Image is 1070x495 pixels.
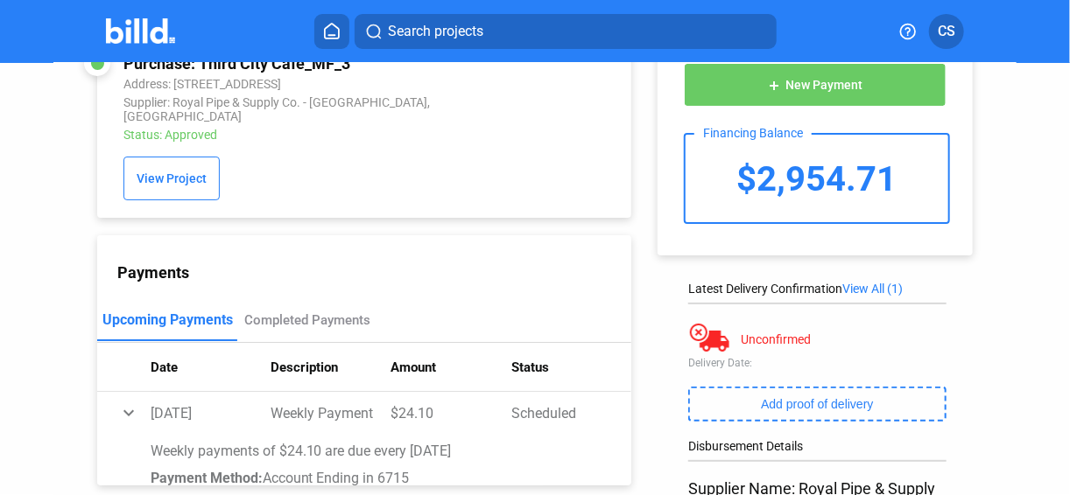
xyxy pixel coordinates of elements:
[688,357,947,369] div: Delivery Date:
[123,95,509,123] div: Supplier: Royal Pipe & Supply Co. - [GEOGRAPHIC_DATA], [GEOGRAPHIC_DATA]
[151,443,610,459] div: Weekly payments of $24.10 are due every [DATE]
[244,312,370,328] div: Completed Payments
[391,343,511,392] th: Amount
[391,392,511,434] td: $24.10
[785,79,862,93] span: New Payment
[741,332,811,346] div: Unconfirmed
[151,392,271,434] td: [DATE]
[694,126,812,140] div: Financing Balance
[688,387,947,422] button: Add proof of delivery
[123,54,509,73] div: Purchase: Third City Cafe_MF_3
[137,172,207,186] span: View Project
[355,14,777,49] button: Search projects
[511,343,631,392] th: Status
[388,21,483,42] span: Search projects
[688,282,947,296] div: Latest Delivery Confirmation
[151,470,263,486] span: Payment Method:
[688,439,947,453] div: Disbursement Details
[102,311,233,328] div: Upcoming Payments
[686,135,948,222] div: $2,954.71
[761,397,873,411] span: Add proof of delivery
[117,263,631,282] div: Payments
[123,77,509,91] div: Address: [STREET_ADDRESS]
[271,392,391,434] td: Weekly Payment
[511,392,631,434] td: Scheduled
[271,343,391,392] th: Description
[123,157,220,200] button: View Project
[151,470,610,486] div: Account Ending in 6715
[123,128,509,142] div: Status: Approved
[842,282,903,296] span: View All (1)
[938,21,955,42] span: CS
[151,343,271,392] th: Date
[106,18,175,44] img: Billd Company Logo
[929,14,964,49] button: CS
[767,79,781,93] mat-icon: add
[684,63,947,107] button: New Payment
